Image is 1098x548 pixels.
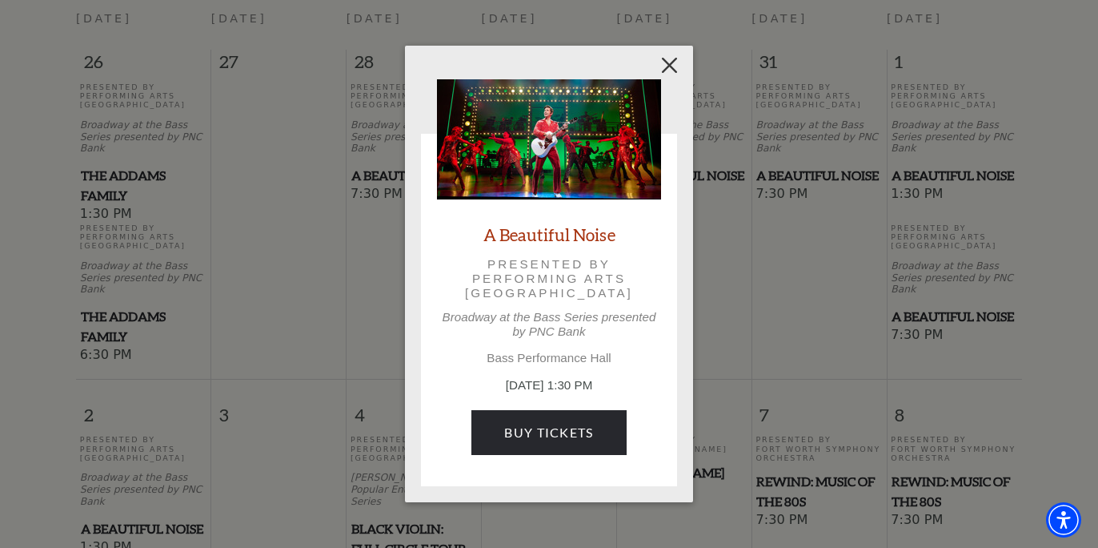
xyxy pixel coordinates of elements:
[1046,502,1081,538] div: Accessibility Menu
[459,257,639,301] p: Presented by Performing Arts [GEOGRAPHIC_DATA]
[483,224,615,245] a: A Beautiful Noise
[437,377,661,395] p: [DATE] 1:30 PM
[437,310,661,339] p: Broadway at the Bass Series presented by PNC Bank
[437,351,661,365] p: Bass Performance Hall
[471,410,626,455] a: Buy Tickets
[437,79,661,199] img: A Beautiful Noise
[655,50,685,80] button: Close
